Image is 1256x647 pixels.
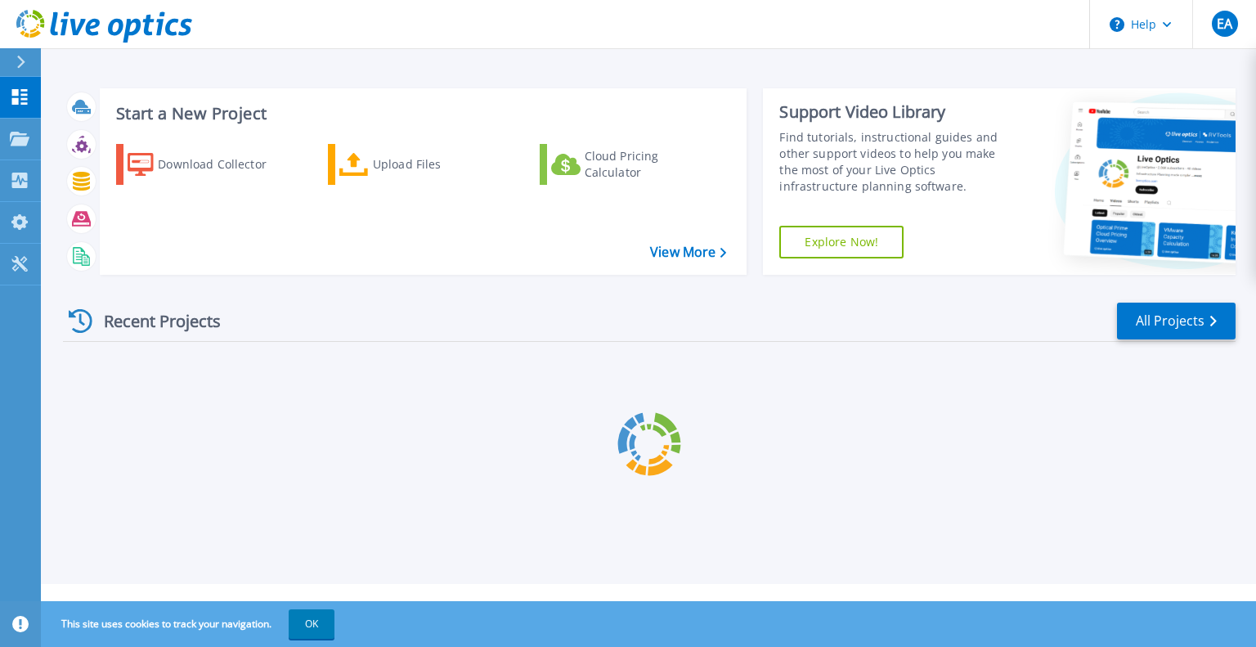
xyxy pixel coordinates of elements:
[540,144,722,185] a: Cloud Pricing Calculator
[650,245,726,260] a: View More
[289,609,334,639] button: OK
[328,144,510,185] a: Upload Files
[116,144,298,185] a: Download Collector
[1217,17,1232,30] span: EA
[779,226,904,258] a: Explore Now!
[779,129,1016,195] div: Find tutorials, instructional guides and other support videos to help you make the most of your L...
[779,101,1016,123] div: Support Video Library
[158,148,289,181] div: Download Collector
[373,148,504,181] div: Upload Files
[1117,303,1236,339] a: All Projects
[116,105,726,123] h3: Start a New Project
[63,301,243,341] div: Recent Projects
[45,609,334,639] span: This site uses cookies to track your navigation.
[585,148,715,181] div: Cloud Pricing Calculator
